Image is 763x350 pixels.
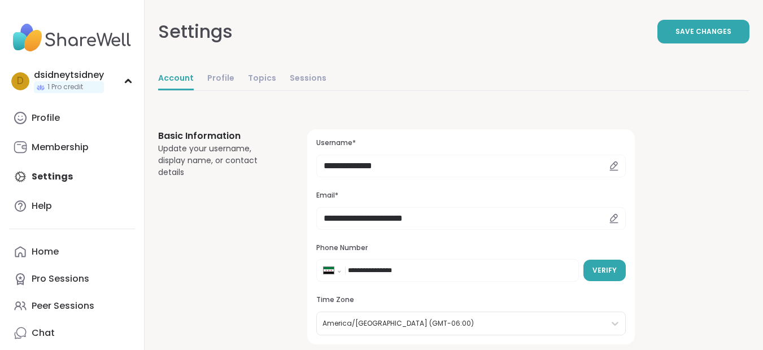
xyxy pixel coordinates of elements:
div: Membership [32,141,89,154]
span: d [17,74,24,89]
span: Save Changes [675,27,731,37]
img: ShareWell Nav Logo [9,18,135,58]
span: Verify [592,265,617,275]
a: Account [158,68,194,90]
a: Home [9,238,135,265]
a: Chat [9,320,135,347]
a: Profile [207,68,234,90]
h3: Phone Number [316,243,626,253]
a: Peer Sessions [9,292,135,320]
div: Help [32,200,52,212]
div: Update your username, display name, or contact details [158,143,280,178]
a: Membership [9,134,135,161]
a: Profile [9,104,135,132]
a: Sessions [290,68,326,90]
div: Settings [158,18,233,45]
button: Save Changes [657,20,749,43]
div: Home [32,246,59,258]
div: Chat [32,327,55,339]
span: 1 Pro credit [47,82,83,92]
div: dsidneytsidney [34,69,104,81]
h3: Time Zone [316,295,626,305]
h3: Email* [316,191,626,200]
a: Topics [248,68,276,90]
button: Verify [583,260,626,281]
a: Pro Sessions [9,265,135,292]
h3: Basic Information [158,129,280,143]
div: Peer Sessions [32,300,94,312]
a: Help [9,193,135,220]
iframe: Spotlight [370,244,380,253]
div: Pro Sessions [32,273,89,285]
div: Profile [32,112,60,124]
h3: Username* [316,138,626,148]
